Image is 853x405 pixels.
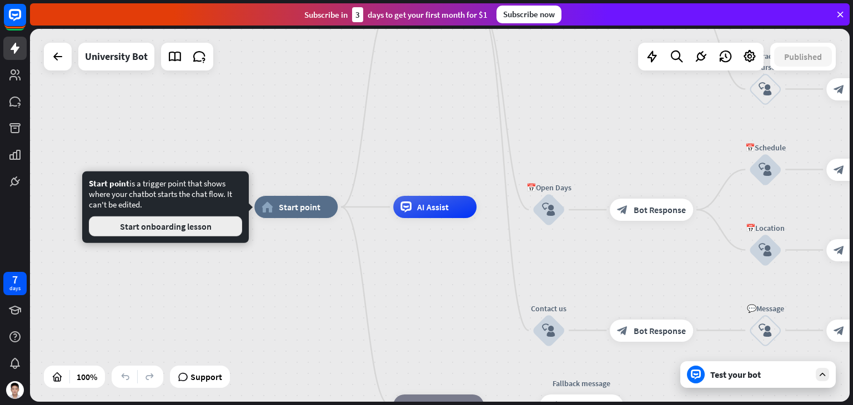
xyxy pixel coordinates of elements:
span: AI Assist [417,201,449,212]
span: Bot Response [634,204,686,215]
i: home_2 [262,201,273,212]
div: 💬Message [732,303,799,314]
button: Open LiveChat chat widget [9,4,42,38]
div: 📅Location [732,222,799,234]
div: 📅Open Days [515,182,582,193]
i: block_user_input [759,83,772,96]
div: Subscribe in days to get your first month for $1 [304,7,488,22]
button: Start onboarding lesson [89,216,242,236]
i: block_user_input [759,244,772,257]
i: block_bot_response [834,84,845,95]
i: block_bot_response [834,245,845,256]
div: Postgraduate Courses [732,50,799,73]
span: Start point [279,201,320,212]
div: 3 [352,7,363,22]
div: University Bot [85,43,148,70]
div: days [9,285,21,292]
div: Contact us [515,303,582,314]
i: block_bot_response [834,164,845,175]
div: Test your bot [710,369,810,380]
a: 7 days [3,272,27,295]
span: Support [190,368,222,386]
i: block_user_input [759,324,772,337]
div: is a trigger point that shows where your chatbot starts the chat flow. It can't be edited. [89,178,242,236]
button: Published [774,47,832,67]
div: 7 [12,275,18,285]
i: block_bot_response [834,325,845,336]
span: Start point [89,178,129,189]
div: Subscribe now [496,6,561,23]
div: 📅Schedule [732,142,799,153]
i: block_user_input [542,324,555,337]
i: block_bot_response [617,204,628,215]
i: block_user_input [759,163,772,176]
div: 100% [73,368,101,386]
i: block_user_input [542,203,555,216]
div: Fallback message [531,378,631,389]
i: block_bot_response [617,325,628,336]
span: Bot Response [634,325,686,336]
